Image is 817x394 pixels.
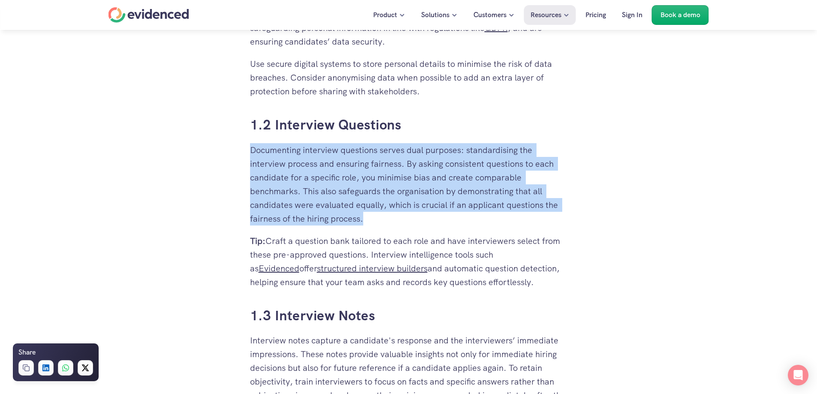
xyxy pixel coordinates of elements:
[317,263,428,274] a: structured interview builders
[615,5,649,25] a: Sign In
[531,9,561,21] p: Resources
[622,9,642,21] p: Sign In
[250,143,567,226] p: Documenting interview questions serves dual purposes: standardising the interview process and ens...
[18,347,36,358] h6: Share
[250,307,375,325] a: 1.3 Interview Notes
[250,235,265,247] strong: Tip:
[259,263,299,274] a: Evidenced
[579,5,612,25] a: Pricing
[373,9,397,21] p: Product
[660,9,700,21] p: Book a demo
[250,234,567,289] p: Craft a question bank tailored to each role and have interviewers select from these pre-approved ...
[250,57,567,98] p: Use secure digital systems to store personal details to minimise the risk of data breaches. Consi...
[652,5,709,25] a: Book a demo
[473,9,506,21] p: Customers
[421,9,449,21] p: Solutions
[788,365,808,385] div: Open Intercom Messenger
[250,116,401,134] a: 1.2 Interview Questions
[585,9,606,21] p: Pricing
[109,7,189,23] a: Home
